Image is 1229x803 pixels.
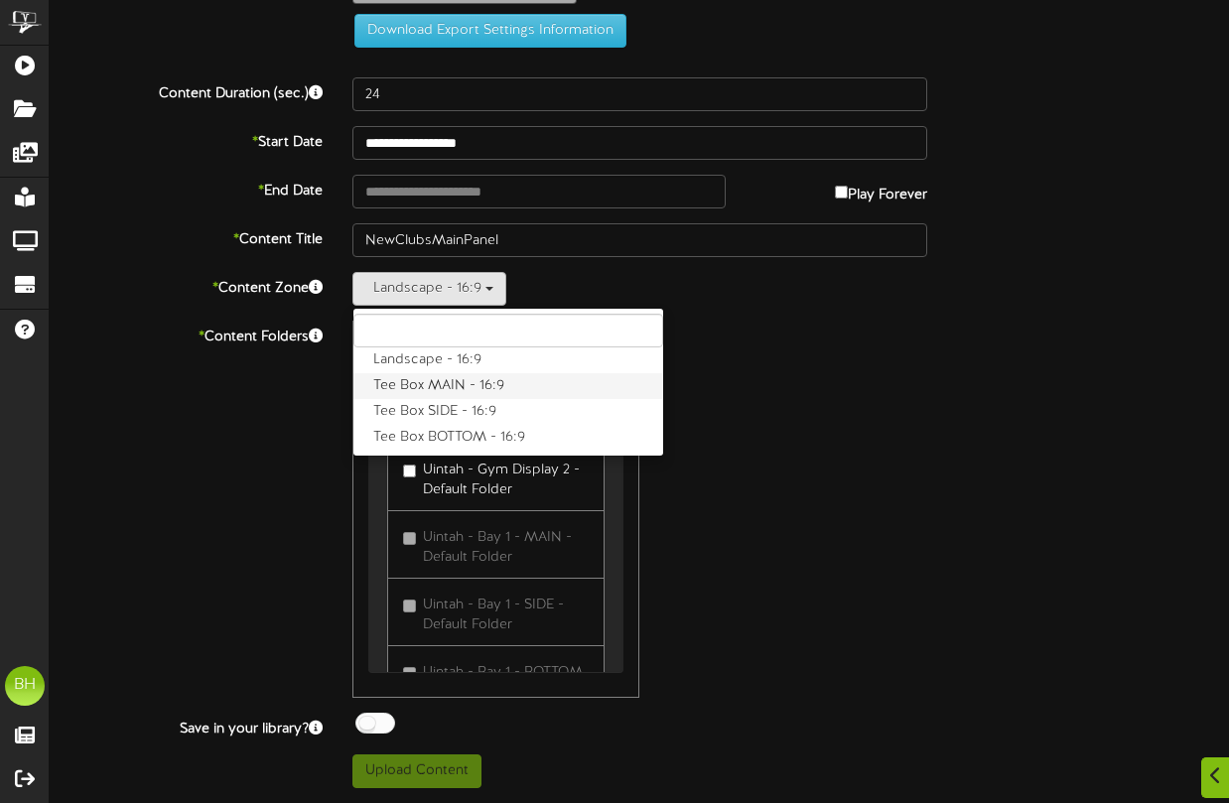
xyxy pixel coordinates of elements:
[352,308,664,457] ul: Landscape - 16:9
[835,186,848,199] input: Play Forever
[5,666,45,706] div: BH
[35,272,338,299] label: Content Zone
[35,175,338,201] label: End Date
[423,530,572,565] span: Uintah - Bay 1 - MAIN - Default Folder
[352,223,927,257] input: Title of this Content
[835,175,927,205] label: Play Forever
[403,532,416,545] input: Uintah - Bay 1 - MAIN - Default Folder
[354,14,626,48] button: Download Export Settings Information
[35,223,338,250] label: Content Title
[352,754,481,788] button: Upload Content
[403,465,416,477] input: Uintah - Gym Display 2 - Default Folder
[35,126,338,153] label: Start Date
[344,24,626,39] a: Download Export Settings Information
[35,77,338,104] label: Content Duration (sec.)
[403,600,416,612] input: Uintah - Bay 1 - SIDE - Default Folder
[353,373,663,399] label: Tee Box MAIN - 16:9
[403,454,590,500] label: Uintah - Gym Display 2 - Default Folder
[423,598,564,632] span: Uintah - Bay 1 - SIDE - Default Folder
[35,713,338,739] label: Save in your library?
[352,272,506,306] button: Landscape - 16:9
[403,667,416,680] input: Uintah - Bay 1 - BOTTOM - Default Folder
[353,347,663,373] label: Landscape - 16:9
[35,321,338,347] label: Content Folders
[423,665,583,700] span: Uintah - Bay 1 - BOTTOM - Default Folder
[353,425,663,451] label: Tee Box BOTTOM - 16:9
[353,399,663,425] label: Tee Box SIDE - 16:9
